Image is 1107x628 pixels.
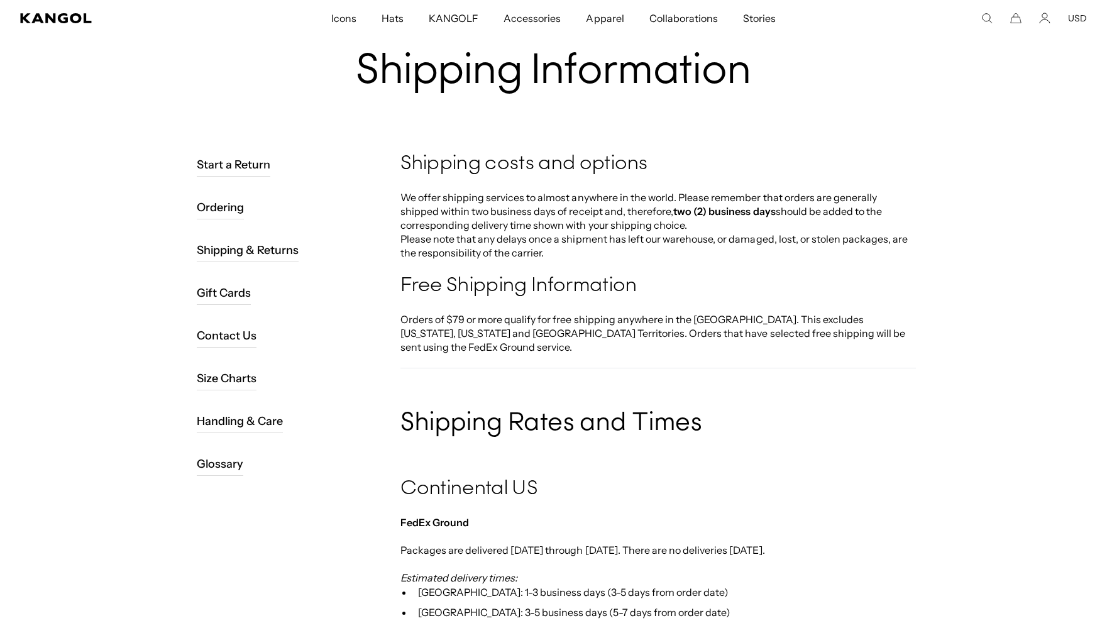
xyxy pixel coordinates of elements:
[400,312,916,354] p: Orders of $79 or more qualify for free shipping anywhere in the [GEOGRAPHIC_DATA]. This excludes ...
[400,190,916,260] p: We offer shipping services to almost anywhere in the world. Please remember that orders are gener...
[1068,13,1087,24] button: USD
[400,477,916,502] h4: Continental US
[400,273,916,299] h4: Free Shipping Information
[400,516,469,529] strong: FedEx Ground
[20,13,219,23] a: Kangol
[197,409,283,433] a: Handling & Care
[197,196,244,219] a: Ordering
[1039,13,1050,24] a: Account
[1010,13,1022,24] button: Cart
[192,48,916,96] h1: Shipping Information
[981,13,993,24] summary: Search here
[400,543,916,557] p: Packages are delivered [DATE] through [DATE]. There are no deliveries [DATE].
[673,205,776,218] strong: two (2) business days
[197,281,251,305] a: Gift Cards
[197,153,270,177] a: Start a Return
[413,605,916,620] li: [GEOGRAPHIC_DATA]: 3-5 business days (5-7 days from order date)
[400,151,916,177] h4: Shipping costs and options
[197,366,256,390] a: Size Charts
[400,571,518,584] em: Estimated delivery times:
[400,410,916,438] h3: Shipping Rates and Times
[197,452,243,476] a: Glossary
[413,585,916,600] li: [GEOGRAPHIC_DATA]: 1-3 business days (3-5 days from order date)
[197,324,256,348] a: Contact Us
[197,238,299,262] a: Shipping & Returns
